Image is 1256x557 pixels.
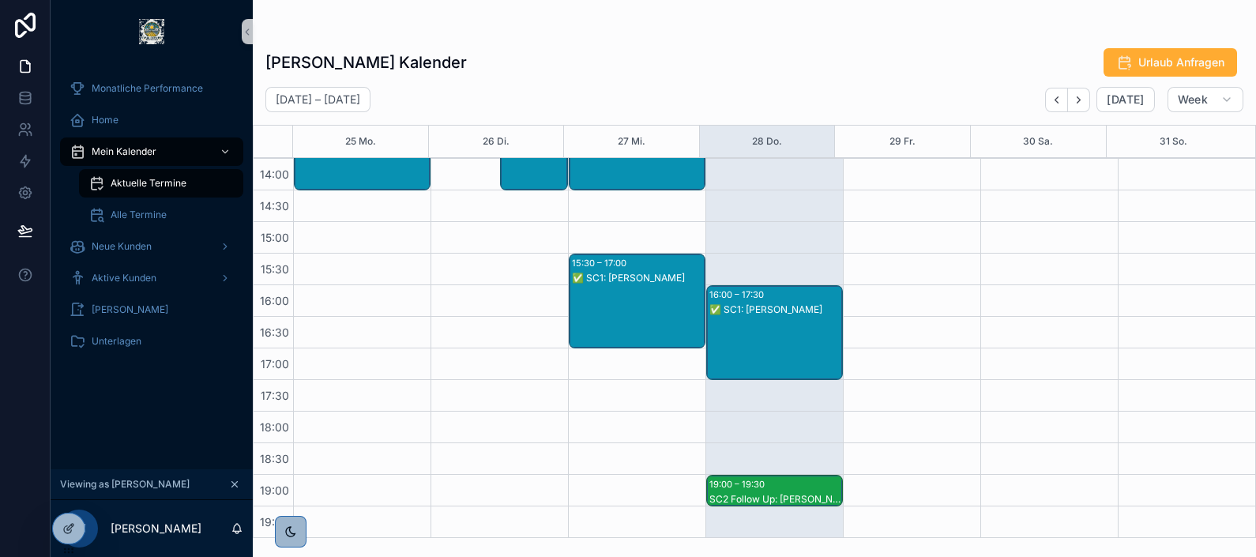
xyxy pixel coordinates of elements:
[1068,88,1090,112] button: Next
[889,126,916,157] button: 29 Fr.
[111,209,167,221] span: Alle Termine
[1178,92,1208,107] span: Week
[256,420,293,434] span: 18:00
[60,327,243,356] a: Unterlagen
[752,126,782,157] button: 28 Do.
[256,452,293,465] span: 18:30
[79,169,243,198] a: Aktuelle Termine
[709,287,768,303] div: 16:00 – 17:30
[60,106,243,134] a: Home
[139,19,164,44] img: App logo
[92,335,141,348] span: Unterlagen
[483,126,510,157] button: 26 Di.
[257,389,293,402] span: 17:30
[1160,126,1187,157] button: 31 So.
[709,303,841,316] div: ✅ SC1: [PERSON_NAME]
[256,294,293,307] span: 16:00
[256,326,293,339] span: 16:30
[570,254,705,348] div: 15:30 – 17:00✅ SC1: [PERSON_NAME]
[1023,126,1053,157] button: 30 Sa.
[60,478,190,491] span: Viewing as [PERSON_NAME]
[276,92,360,107] h2: [DATE] – [DATE]
[92,272,156,284] span: Aktive Kunden
[256,484,293,497] span: 19:00
[92,145,156,158] span: Mein Kalender
[265,51,467,73] h1: [PERSON_NAME] Kalender
[92,303,168,316] span: [PERSON_NAME]
[51,63,253,376] div: scrollable content
[345,126,376,157] button: 25 Mo.
[1096,87,1154,112] button: [DATE]
[79,201,243,229] a: Alle Termine
[60,74,243,103] a: Monatliche Performance
[256,199,293,213] span: 14:30
[256,167,293,181] span: 14:00
[1138,55,1224,70] span: Urlaub Anfragen
[709,476,769,492] div: 19:00 – 19:30
[111,521,201,536] p: [PERSON_NAME]
[60,232,243,261] a: Neue Kunden
[60,137,243,166] a: Mein Kalender
[572,255,630,271] div: 15:30 – 17:00
[60,264,243,292] a: Aktive Kunden
[92,82,203,95] span: Monatliche Performance
[256,515,293,529] span: 19:30
[707,286,842,379] div: 16:00 – 17:30✅ SC1: [PERSON_NAME]
[111,177,186,190] span: Aktuelle Termine
[257,262,293,276] span: 15:30
[707,476,842,506] div: 19:00 – 19:30SC2 Follow Up: [PERSON_NAME]
[1045,88,1068,112] button: Back
[257,357,293,371] span: 17:00
[92,114,118,126] span: Home
[709,493,841,506] div: SC2 Follow Up: [PERSON_NAME]
[60,295,243,324] a: [PERSON_NAME]
[1168,87,1243,112] button: Week
[92,240,152,253] span: Neue Kunden
[618,126,645,157] button: 27 Mi.
[1104,48,1237,77] button: Urlaub Anfragen
[572,272,704,284] div: ✅ SC1: [PERSON_NAME]
[257,231,293,244] span: 15:00
[1107,92,1144,107] span: [DATE]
